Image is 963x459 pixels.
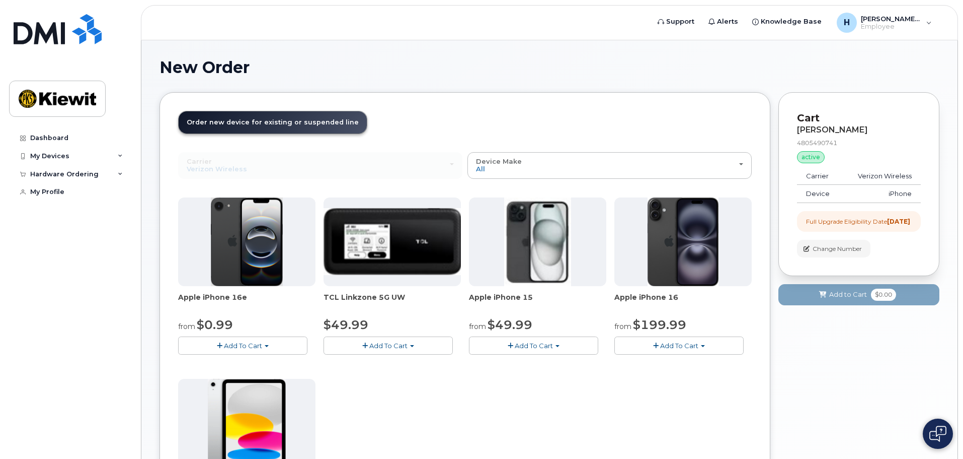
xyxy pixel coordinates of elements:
span: Order new device for existing or suspended line [187,118,359,126]
div: TCL Linkzone 5G UW [324,292,461,312]
div: Apple iPhone 15 [469,292,606,312]
button: Add To Cart [178,337,307,354]
img: iphone15.jpg [504,198,571,286]
span: $49.99 [488,317,532,332]
span: All [476,165,485,173]
small: from [178,322,195,331]
span: $199.99 [633,317,686,332]
img: Open chat [929,426,946,442]
button: Add To Cart [614,337,744,354]
span: Add To Cart [224,342,262,350]
span: Device Make [476,157,522,165]
td: Verizon Wireless [842,167,921,185]
div: Apple iPhone 16 [614,292,752,312]
div: active [797,151,825,163]
small: from [469,322,486,331]
span: Add To Cart [660,342,698,350]
span: $0.99 [197,317,233,332]
td: Device [797,185,842,203]
span: $49.99 [324,317,368,332]
strong: [DATE] [887,218,910,225]
h1: New Order [159,58,939,76]
img: iphone16e.png [211,198,283,286]
button: Add to Cart $0.00 [778,284,939,305]
span: $0.00 [871,289,896,301]
button: Add To Cart [324,337,453,354]
button: Change Number [797,240,870,257]
span: Add to Cart [829,290,867,299]
img: linkzone5g.png [324,208,461,275]
p: Cart [797,111,921,125]
span: Add To Cart [369,342,408,350]
button: Device Make All [467,152,752,178]
button: Add To Cart [469,337,598,354]
div: 4805490741 [797,139,921,147]
img: iphone_16_plus.png [648,198,718,286]
small: from [614,322,631,331]
td: Carrier [797,167,842,185]
div: [PERSON_NAME] [797,125,921,135]
div: Apple iPhone 16e [178,292,315,312]
td: iPhone [842,185,921,203]
span: Change Number [813,244,862,253]
span: Add To Cart [515,342,553,350]
div: Full Upgrade Eligibility Date [806,217,910,226]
